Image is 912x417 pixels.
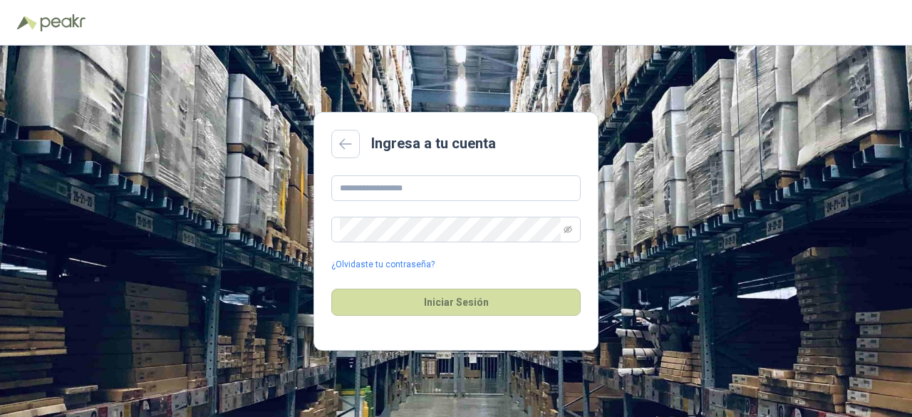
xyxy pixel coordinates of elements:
[331,258,435,272] a: ¿Olvidaste tu contraseña?
[371,133,496,155] h2: Ingresa a tu cuenta
[17,16,37,30] img: Logo
[564,225,572,234] span: eye-invisible
[40,14,85,31] img: Peakr
[331,289,581,316] button: Iniciar Sesión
